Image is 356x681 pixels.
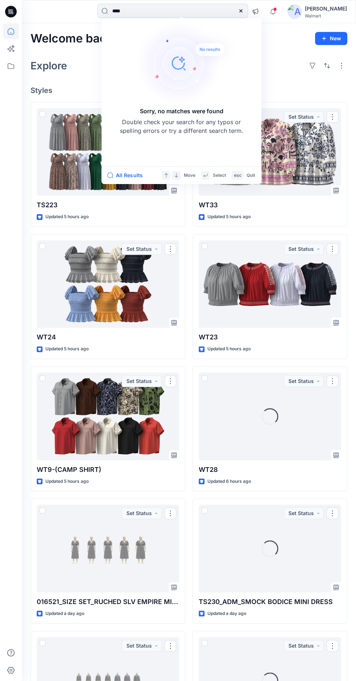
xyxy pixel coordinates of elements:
[199,108,341,196] a: WT33
[37,108,179,196] a: TS223
[199,332,341,342] p: WT23
[234,172,241,179] p: esc
[37,465,179,475] p: WT9-(CAMP SHIRT)
[37,505,179,592] a: 016521_SIZE SET_RUCHED SLV EMPIRE MIDI DRESS (26-07-25)
[207,213,251,221] p: Updated 5 hours ago
[37,240,179,328] a: WT24
[139,107,223,115] h5: Sorry, no matches were found
[107,171,147,180] button: All Results
[213,172,226,179] p: Select
[120,118,243,135] p: Double check your search for any typos or spelling errors or try a different search term.
[45,478,89,485] p: Updated 5 hours ago
[199,465,341,475] p: WT28
[37,372,179,460] a: WT9-(CAMP SHIRT)
[31,32,241,45] h2: Welcome back, [GEOGRAPHIC_DATA]
[37,332,179,342] p: WT24
[246,172,255,179] p: Quit
[207,610,246,617] p: Updated a day ago
[183,172,195,179] p: Move
[37,597,179,607] p: 016521_SIZE SET_RUCHED SLV EMPIRE MIDI DRESS ([DATE])
[45,213,89,221] p: Updated 5 hours ago
[199,240,341,328] a: WT23
[199,200,341,210] p: WT33
[305,4,347,13] div: [PERSON_NAME]
[207,478,251,485] p: Updated 6 hours ago
[199,597,341,607] p: TS230_ADM_SMOCK BODICE MINI DRESS
[31,60,67,72] h2: Explore
[45,345,89,353] p: Updated 5 hours ago
[136,20,238,107] img: Sorry, no matches were found
[45,610,84,617] p: Updated a day ago
[207,345,251,353] p: Updated 5 hours ago
[315,32,347,45] button: New
[305,13,347,19] div: Walmart
[31,86,347,95] h4: Styles
[37,200,179,210] p: TS223
[287,4,302,19] img: avatar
